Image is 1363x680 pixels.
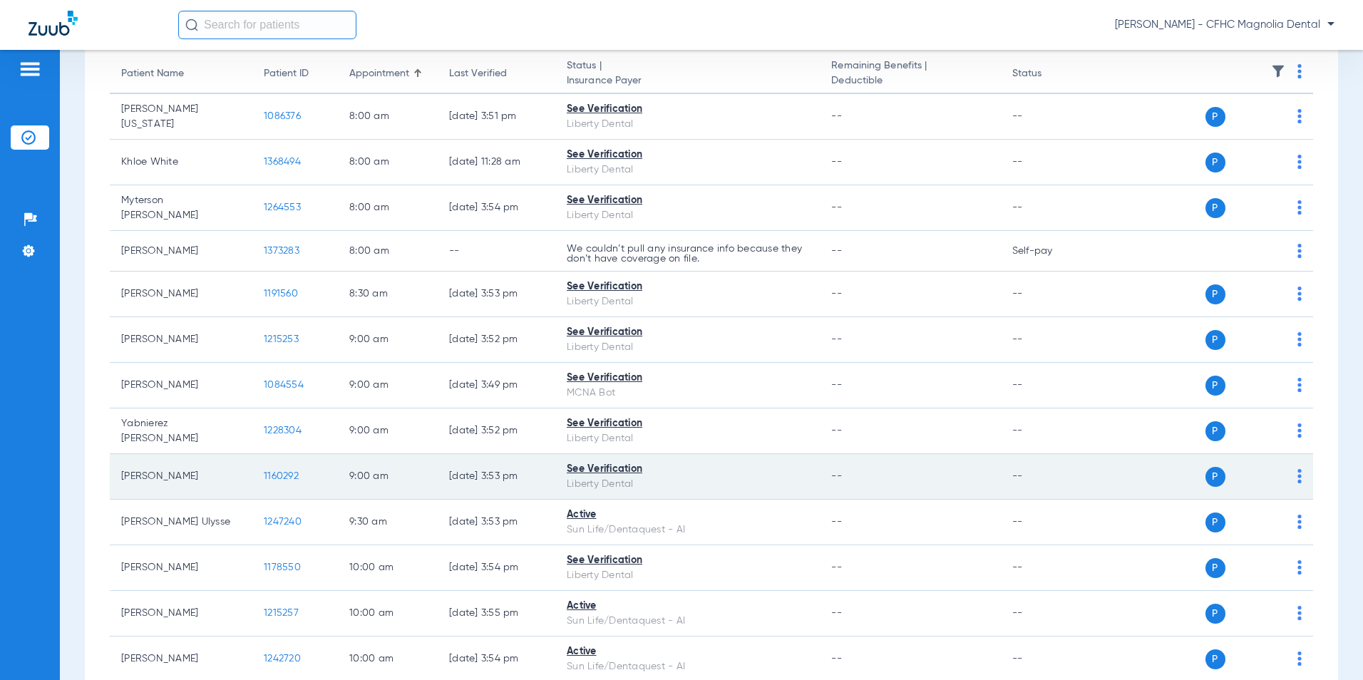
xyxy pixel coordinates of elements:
span: 1215257 [264,608,299,618]
span: 1160292 [264,471,299,481]
img: group-dot-blue.svg [1297,109,1302,123]
img: group-dot-blue.svg [1297,64,1302,78]
div: Liberty Dental [567,431,808,446]
div: Sun Life/Dentaquest - AI [567,659,808,674]
td: Self-pay [1001,231,1097,272]
img: group-dot-blue.svg [1297,155,1302,169]
div: MCNA Bot [567,386,808,401]
td: [PERSON_NAME] Ulysse [110,500,252,545]
span: -- [831,111,842,121]
td: [DATE] 11:28 AM [438,140,555,185]
span: P [1205,153,1225,172]
span: 1373283 [264,246,299,256]
td: -- [1001,363,1097,408]
span: -- [831,289,842,299]
img: group-dot-blue.svg [1297,560,1302,575]
td: [PERSON_NAME] [110,454,252,500]
img: Zuub Logo [29,11,78,36]
div: Appointment [349,66,409,81]
input: Search for patients [178,11,356,39]
td: -- [1001,317,1097,363]
div: Sun Life/Dentaquest - AI [567,614,808,629]
th: Status [1001,54,1097,94]
span: [PERSON_NAME] - CFHC Magnolia Dental [1115,18,1334,32]
td: [PERSON_NAME] [110,272,252,317]
span: P [1205,512,1225,532]
span: -- [831,380,842,390]
span: P [1205,376,1225,396]
td: -- [1001,185,1097,231]
td: [DATE] 3:53 PM [438,454,555,500]
span: 1228304 [264,426,302,436]
span: -- [831,202,842,212]
span: 1215253 [264,334,299,344]
div: Appointment [349,66,426,81]
span: P [1205,467,1225,487]
td: [DATE] 3:54 PM [438,545,555,591]
div: See Verification [567,416,808,431]
td: -- [438,231,555,272]
span: 1086376 [264,111,301,121]
td: [DATE] 3:53 PM [438,272,555,317]
th: Status | [555,54,820,94]
div: Liberty Dental [567,208,808,223]
td: -- [1001,545,1097,591]
div: Active [567,599,808,614]
span: P [1205,107,1225,127]
td: [DATE] 3:53 PM [438,500,555,545]
span: 1247240 [264,517,302,527]
span: -- [831,517,842,527]
td: -- [1001,454,1097,500]
img: group-dot-blue.svg [1297,469,1302,483]
span: Deductible [831,73,989,88]
img: group-dot-blue.svg [1297,378,1302,392]
iframe: Chat Widget [1292,612,1363,680]
div: See Verification [567,553,808,568]
img: group-dot-blue.svg [1297,423,1302,438]
span: -- [831,246,842,256]
img: group-dot-blue.svg [1297,244,1302,258]
td: [PERSON_NAME] [110,363,252,408]
span: P [1205,284,1225,304]
td: Khloe White [110,140,252,185]
span: P [1205,198,1225,218]
img: filter.svg [1271,64,1285,78]
span: -- [831,426,842,436]
div: Liberty Dental [567,117,808,132]
td: -- [1001,408,1097,454]
span: 1242720 [264,654,301,664]
td: 8:00 AM [338,231,438,272]
td: 8:00 AM [338,94,438,140]
span: P [1205,558,1225,578]
span: -- [831,334,842,344]
div: Active [567,644,808,659]
span: 1191560 [264,289,298,299]
img: group-dot-blue.svg [1297,515,1302,529]
td: -- [1001,140,1097,185]
div: See Verification [567,102,808,117]
span: Insurance Payer [567,73,808,88]
td: [PERSON_NAME] [110,231,252,272]
td: [PERSON_NAME] [110,317,252,363]
span: P [1205,604,1225,624]
td: [DATE] 3:52 PM [438,317,555,363]
div: Liberty Dental [567,568,808,583]
td: Yabnierez [PERSON_NAME] [110,408,252,454]
td: 9:00 AM [338,363,438,408]
div: See Verification [567,462,808,477]
span: -- [831,608,842,618]
td: 10:00 AM [338,545,438,591]
td: -- [1001,500,1097,545]
img: group-dot-blue.svg [1297,332,1302,346]
td: -- [1001,591,1097,637]
span: -- [831,471,842,481]
div: See Verification [567,279,808,294]
div: Active [567,508,808,522]
div: Liberty Dental [567,294,808,309]
td: -- [1001,94,1097,140]
td: 8:30 AM [338,272,438,317]
span: P [1205,649,1225,669]
img: group-dot-blue.svg [1297,606,1302,620]
td: 9:00 AM [338,454,438,500]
